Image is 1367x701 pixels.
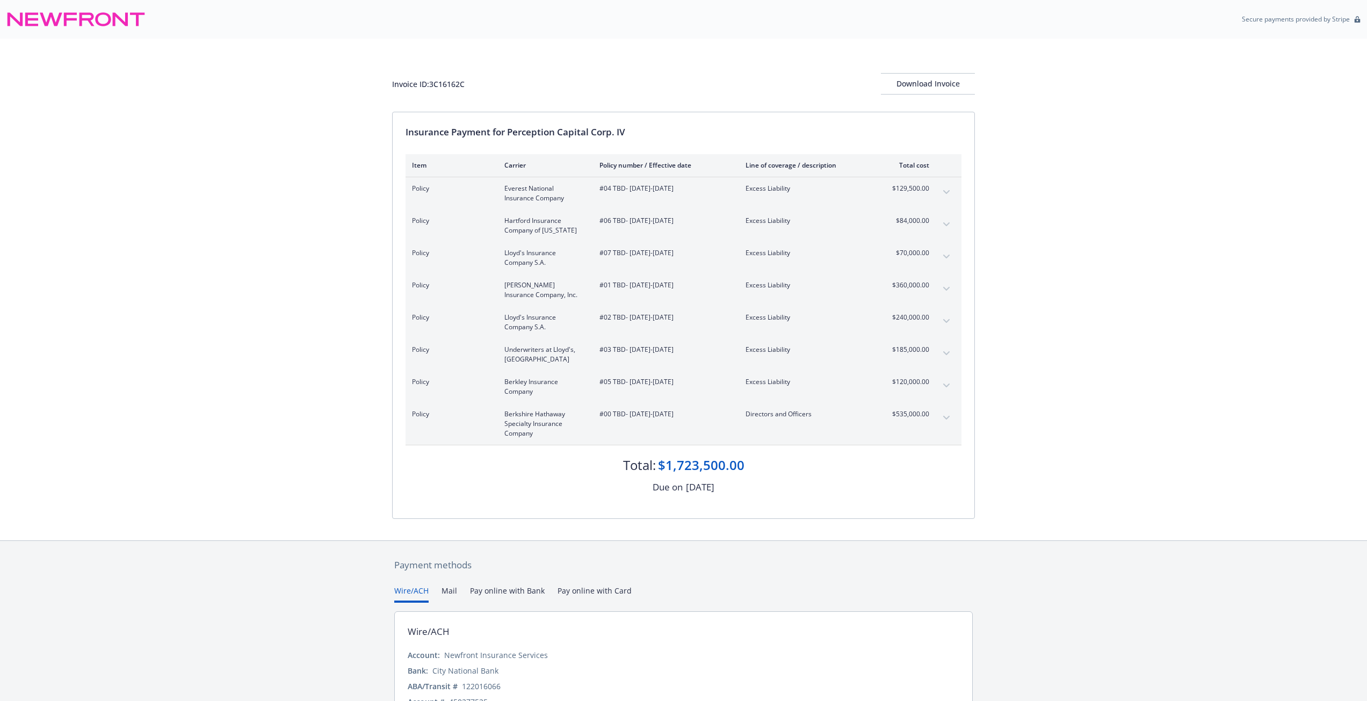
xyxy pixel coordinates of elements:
[1242,15,1350,24] p: Secure payments provided by Stripe
[406,338,961,371] div: PolicyUnderwriters at Lloyd's, [GEOGRAPHIC_DATA]#03 TBD- [DATE]-[DATE]Excess Liability$185,000.00...
[412,248,487,258] span: Policy
[599,161,728,170] div: Policy number / Effective date
[746,184,872,193] span: Excess Liability
[746,345,872,355] span: Excess Liability
[746,313,872,322] span: Excess Liability
[412,216,487,226] span: Policy
[653,480,683,494] div: Due on
[938,248,955,265] button: expand content
[408,625,450,639] div: Wire/ACH
[938,313,955,330] button: expand content
[412,345,487,355] span: Policy
[504,216,582,235] span: Hartford Insurance Company of [US_STATE]
[504,345,582,364] span: Underwriters at Lloyd's, [GEOGRAPHIC_DATA]
[432,665,498,676] div: City National Bank
[938,280,955,298] button: expand content
[504,409,582,438] span: Berkshire Hathaway Specialty Insurance Company
[746,377,872,387] span: Excess Liability
[408,665,428,676] div: Bank:
[406,371,961,403] div: PolicyBerkley Insurance Company#05 TBD- [DATE]-[DATE]Excess Liability$120,000.00expand content
[599,280,728,290] span: #01 TBD - [DATE]-[DATE]
[504,161,582,170] div: Carrier
[462,681,501,692] div: 122016066
[889,184,929,193] span: $129,500.00
[394,585,429,603] button: Wire/ACH
[746,216,872,226] span: Excess Liability
[938,184,955,201] button: expand content
[599,345,728,355] span: #03 TBD - [DATE]-[DATE]
[558,585,632,603] button: Pay online with Card
[442,585,457,603] button: Mail
[504,248,582,268] span: Lloyd's Insurance Company S.A.
[599,216,728,226] span: #06 TBD - [DATE]-[DATE]
[599,409,728,419] span: #00 TBD - [DATE]-[DATE]
[623,456,656,474] div: Total:
[658,456,744,474] div: $1,723,500.00
[406,306,961,338] div: PolicyLloyd's Insurance Company S.A.#02 TBD- [DATE]-[DATE]Excess Liability$240,000.00expand content
[412,409,487,419] span: Policy
[881,74,975,94] div: Download Invoice
[746,248,872,258] span: Excess Liability
[746,161,872,170] div: Line of coverage / description
[412,184,487,193] span: Policy
[394,558,973,572] div: Payment methods
[938,409,955,427] button: expand content
[412,313,487,322] span: Policy
[406,209,961,242] div: PolicyHartford Insurance Company of [US_STATE]#06 TBD- [DATE]-[DATE]Excess Liability$84,000.00exp...
[881,73,975,95] button: Download Invoice
[746,409,872,419] span: Directors and Officers
[889,377,929,387] span: $120,000.00
[504,313,582,332] span: Lloyd's Insurance Company S.A.
[504,377,582,396] span: Berkley Insurance Company
[504,184,582,203] span: Everest National Insurance Company
[412,161,487,170] div: Item
[889,313,929,322] span: $240,000.00
[406,125,961,139] div: Insurance Payment for Perception Capital Corp. IV
[889,248,929,258] span: $70,000.00
[412,377,487,387] span: Policy
[889,216,929,226] span: $84,000.00
[938,345,955,362] button: expand content
[599,377,728,387] span: #05 TBD - [DATE]-[DATE]
[406,403,961,445] div: PolicyBerkshire Hathaway Specialty Insurance Company#00 TBD- [DATE]-[DATE]Directors and Officers$...
[408,681,458,692] div: ABA/Transit #
[746,280,872,290] span: Excess Liability
[406,242,961,274] div: PolicyLloyd's Insurance Company S.A.#07 TBD- [DATE]-[DATE]Excess Liability$70,000.00expand content
[470,585,545,603] button: Pay online with Bank
[889,409,929,419] span: $535,000.00
[938,216,955,233] button: expand content
[504,280,582,300] span: [PERSON_NAME] Insurance Company, Inc.
[412,280,487,290] span: Policy
[686,480,714,494] div: [DATE]
[889,280,929,290] span: $360,000.00
[599,248,728,258] span: #07 TBD - [DATE]-[DATE]
[938,377,955,394] button: expand content
[889,161,929,170] div: Total cost
[406,177,961,209] div: PolicyEverest National Insurance Company#04 TBD- [DATE]-[DATE]Excess Liability$129,500.00expand c...
[392,78,465,90] div: Invoice ID: 3C16162C
[406,274,961,306] div: Policy[PERSON_NAME] Insurance Company, Inc.#01 TBD- [DATE]-[DATE]Excess Liability$360,000.00expan...
[408,649,440,661] div: Account:
[599,313,728,322] span: #02 TBD - [DATE]-[DATE]
[889,345,929,355] span: $185,000.00
[444,649,548,661] div: Newfront Insurance Services
[599,184,728,193] span: #04 TBD - [DATE]-[DATE]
